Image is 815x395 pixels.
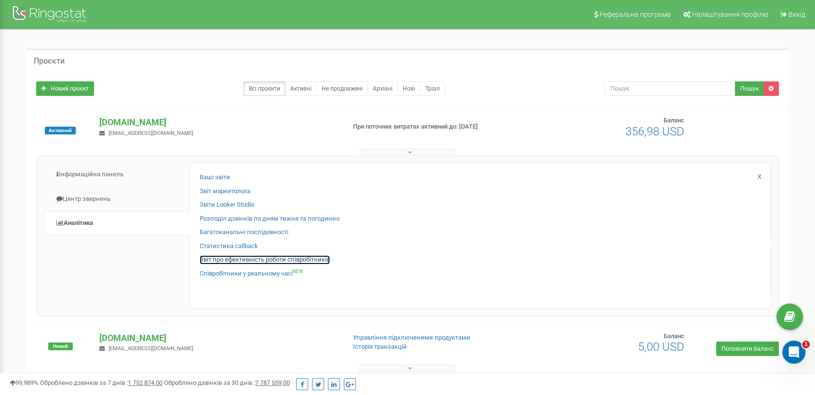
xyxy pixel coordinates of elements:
[200,214,340,224] a: Розподіл дзвінків по дням тижня та погодинно
[164,379,290,386] span: Оброблено дзвінків за 30 днів :
[599,11,671,18] span: Реферальна програма
[353,343,407,350] a: Історія транзакцій
[782,341,805,364] iframe: Intercom live chat
[200,242,258,251] a: Статистика callback
[285,81,317,96] a: Активні
[604,81,736,96] input: Пошук
[664,117,684,124] span: Баланс
[638,340,684,354] span: 5,00 USD
[99,332,337,344] p: [DOMAIN_NAME]
[758,172,761,182] a: X
[45,127,76,134] span: Активний
[316,81,368,96] a: Не продовжені
[48,342,73,350] span: Новий
[109,345,193,352] span: [EMAIL_ADDRESS][DOMAIN_NAME]
[200,187,250,196] a: Звіт маркетолога
[293,269,303,274] sup: NEW
[353,122,528,132] p: При поточних витратах активний до: [DATE]
[788,11,805,18] span: Вихід
[664,332,684,340] span: Баланс
[200,200,254,210] a: Звіти Looker Studio
[128,379,163,386] u: 1 752 874,00
[36,81,94,96] a: Новий проєкт
[420,81,445,96] a: Тріал
[353,334,470,341] a: Управління підключеними продуктами
[200,173,230,182] a: Ваші звіти
[255,379,290,386] u: 7 787 559,00
[244,81,285,96] a: Всі проєкти
[200,269,303,278] a: Співробітники у реальному часіNEW
[34,57,65,66] h5: Проєкти
[367,81,398,96] a: Архівні
[200,228,288,237] a: Багатоканальні послідовності
[40,379,163,386] span: Оброблено дзвінків за 7 днів :
[99,116,337,129] p: [DOMAIN_NAME]
[200,255,330,264] a: Звіт про ефективність роботи співробітників
[802,341,810,348] span: 1
[735,81,764,96] button: Пошук
[10,379,39,386] span: 99,989%
[397,81,421,96] a: Нові
[625,125,684,138] span: 356,98 USD
[44,211,190,235] a: Аналiтика
[109,130,193,136] span: [EMAIL_ADDRESS][DOMAIN_NAME]
[44,163,190,186] a: Інформаційна панель
[44,187,190,211] a: Центр звернень
[716,342,779,356] a: Поповнити баланс
[692,11,768,18] span: Налаштування профілю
